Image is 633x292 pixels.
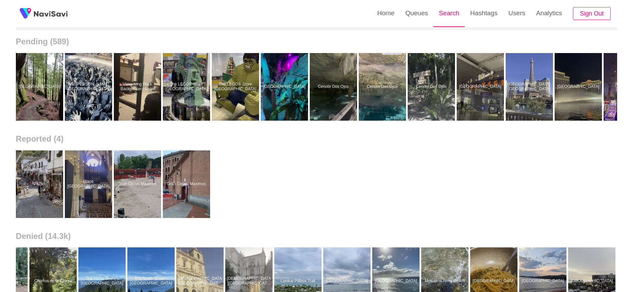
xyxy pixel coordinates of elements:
a: Cenote Dos OjosCenote Dos Ojos [408,53,457,121]
h2: Denied (14.3k) [16,232,617,241]
h2: Reported (4) [16,134,617,144]
a: Cenote Dos OjosCenote Dos Ojos [310,53,359,121]
a: [GEOGRAPHIC_DATA]Bellagio Fountain [555,53,604,121]
a: Cenote Dos OjosCenote Dos Ojos [359,53,408,121]
a: The LEGO® Store [GEOGRAPHIC_DATA]The LEGO® Store Fifth Avenue [212,53,261,121]
a: [GEOGRAPHIC_DATA] [GEOGRAPHIC_DATA]Paris Las Vegas [506,53,555,121]
h2: Pending (589) [16,37,617,46]
a: Gran Circus MaximusGran Circus Maximus [163,150,212,218]
a: The LEGO® Store [GEOGRAPHIC_DATA]The LEGO® Store Fifth Avenue [163,53,212,121]
button: Sign Out [573,7,611,20]
a: [GEOGRAPHIC_DATA]Las Vegas Airport [457,53,506,121]
a: [GEOGRAPHIC_DATA]Hocking Hills State Park [16,53,65,121]
img: fireSpot [17,5,34,22]
a: [GEOGRAPHIC_DATA]Catawba Science Center [261,53,310,121]
a: Place [GEOGRAPHIC_DATA]Place Basilique Saint Sernin [65,150,114,218]
img: fireSpot [34,10,68,17]
a: Vangvieng Rock Backpacker HostelVangvieng Rock Backpacker Hostel [114,53,163,121]
a: Wat [PERSON_NAME][GEOGRAPHIC_DATA]Wat Rong Khun - White Temple [65,53,114,121]
a: Gran Circus MaximusGran Circus Maximus [114,150,163,218]
a: PazariPazari [16,150,65,218]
